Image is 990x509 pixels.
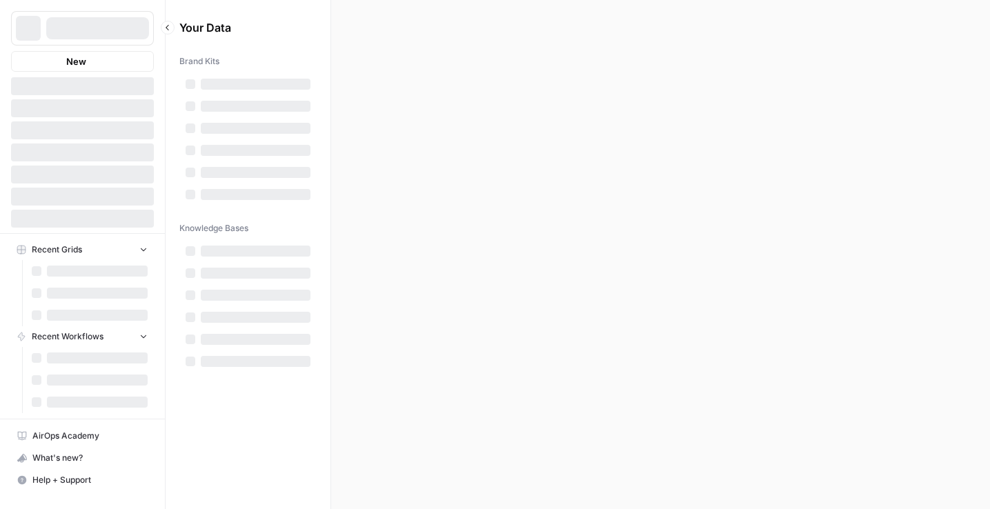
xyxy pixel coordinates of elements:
[11,425,154,447] a: AirOps Academy
[32,430,148,442] span: AirOps Academy
[179,55,219,68] span: Brand Kits
[32,243,82,256] span: Recent Grids
[179,19,300,36] span: Your Data
[11,447,154,469] button: What's new?
[12,448,153,468] div: What's new?
[11,239,154,260] button: Recent Grids
[179,222,248,234] span: Knowledge Bases
[11,469,154,491] button: Help + Support
[11,51,154,72] button: New
[32,330,103,343] span: Recent Workflows
[32,474,148,486] span: Help + Support
[66,54,86,68] span: New
[11,326,154,347] button: Recent Workflows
